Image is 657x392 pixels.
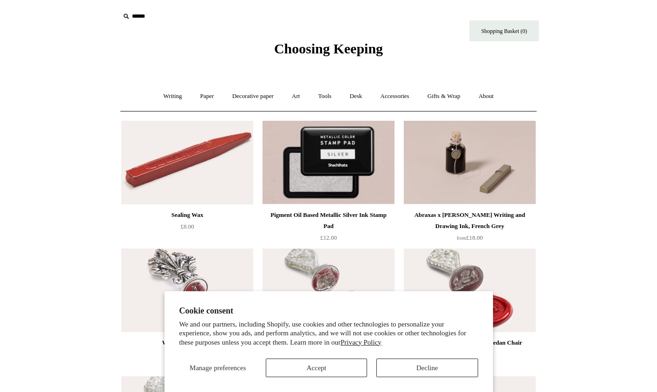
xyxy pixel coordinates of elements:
[121,248,253,332] img: Wax Seal, Alphabet
[376,359,478,377] button: Decline
[341,339,381,346] a: Privacy Policy
[404,121,536,204] img: Abraxas x Steve Harrison Writing and Drawing Ink, French Grey
[457,235,466,241] span: from
[404,248,536,332] img: French Wax Seal, Georgian Sedan Chair
[342,84,371,109] a: Desk
[404,248,536,332] a: French Wax Seal, Georgian Sedan Chair French Wax Seal, Georgian Sedan Chair
[263,248,394,332] a: French Wax Seal, Cheshire Cat French Wax Seal, Cheshire Cat
[404,209,536,248] a: Abraxas x [PERSON_NAME] Writing and Drawing Ink, French Grey from£18.00
[283,84,308,109] a: Art
[263,121,394,204] img: Pigment Oil Based Metallic Silver Ink Stamp Pad
[372,84,418,109] a: Accessories
[190,364,246,372] span: Manage preferences
[310,84,340,109] a: Tools
[124,337,251,348] div: Wax Seal, Alphabet
[155,84,191,109] a: Writing
[469,20,539,41] a: Shopping Basket (0)
[266,359,367,377] button: Accept
[265,209,392,232] div: Pigment Oil Based Metallic Silver Ink Stamp Pad
[121,337,253,375] a: Wax Seal, Alphabet £25.00
[121,209,253,248] a: Sealing Wax £8.00
[124,209,251,221] div: Sealing Wax
[406,209,533,232] div: Abraxas x [PERSON_NAME] Writing and Drawing Ink, French Grey
[179,320,478,347] p: We and our partners, including Shopify, use cookies and other technologies to personalize your ex...
[121,121,253,204] a: Sealing Wax Sealing Wax
[419,84,469,109] a: Gifts & Wrap
[224,84,282,109] a: Decorative paper
[179,306,478,316] h2: Cookie consent
[192,84,223,109] a: Paper
[263,209,394,248] a: Pigment Oil Based Metallic Silver Ink Stamp Pad £12.00
[263,248,394,332] img: French Wax Seal, Cheshire Cat
[180,223,194,230] span: £8.00
[457,234,483,241] span: £18.00
[121,248,253,332] a: Wax Seal, Alphabet Wax Seal, Alphabet
[179,359,256,377] button: Manage preferences
[121,121,253,204] img: Sealing Wax
[320,234,337,241] span: £12.00
[404,121,536,204] a: Abraxas x Steve Harrison Writing and Drawing Ink, French Grey Abraxas x Steve Harrison Writing an...
[263,121,394,204] a: Pigment Oil Based Metallic Silver Ink Stamp Pad Pigment Oil Based Metallic Silver Ink Stamp Pad
[470,84,502,109] a: About
[274,48,383,55] a: Choosing Keeping
[274,41,383,56] span: Choosing Keeping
